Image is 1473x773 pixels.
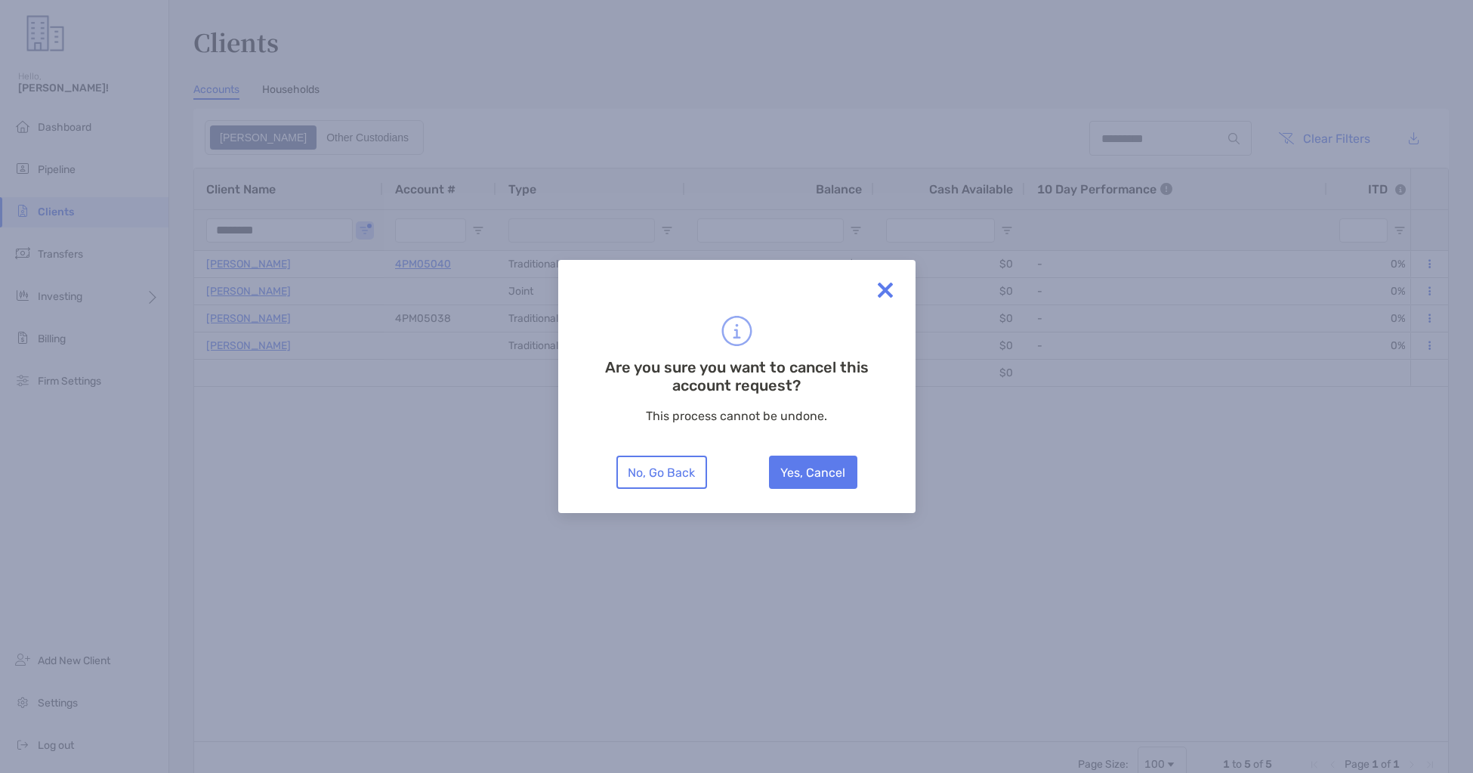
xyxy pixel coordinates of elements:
img: close modal icon [870,275,900,305]
button: Yes, Cancel [769,456,857,489]
img: icon info [720,316,754,346]
button: No, Go Back [616,456,707,489]
p: This process cannot be undone. [585,407,888,425]
h3: Are you sure you want to cancel this account request? [585,358,888,394]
